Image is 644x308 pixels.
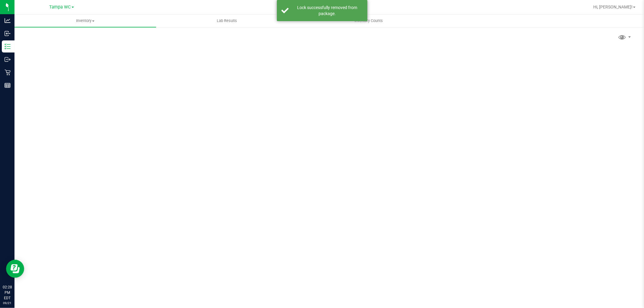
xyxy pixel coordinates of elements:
a: Inventory [14,14,156,27]
p: 02:28 PM EDT [3,284,12,301]
p: 09/21 [3,301,12,305]
a: Inventory Counts [298,14,439,27]
inline-svg: Retail [5,69,11,75]
span: Inventory [14,18,156,24]
div: Lock successfully removed from package. [292,5,363,17]
iframe: Resource center [6,260,24,278]
inline-svg: Analytics [5,17,11,24]
span: Tampa WC [50,5,71,10]
span: Hi, [PERSON_NAME]! [593,5,633,9]
inline-svg: Inbound [5,30,11,37]
span: Inventory Counts [346,18,391,24]
a: Lab Results [156,14,298,27]
inline-svg: Reports [5,82,11,88]
inline-svg: Inventory [5,43,11,49]
span: Lab Results [209,18,245,24]
inline-svg: Outbound [5,56,11,62]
